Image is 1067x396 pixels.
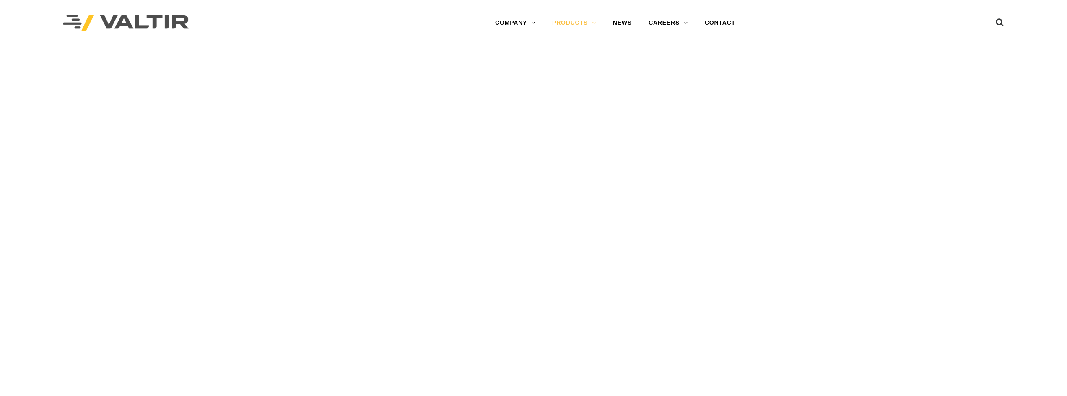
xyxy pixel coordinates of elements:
[63,15,189,32] img: Valtir
[640,15,696,31] a: CAREERS
[696,15,744,31] a: CONTACT
[544,15,605,31] a: PRODUCTS
[487,15,544,31] a: COMPANY
[605,15,640,31] a: NEWS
